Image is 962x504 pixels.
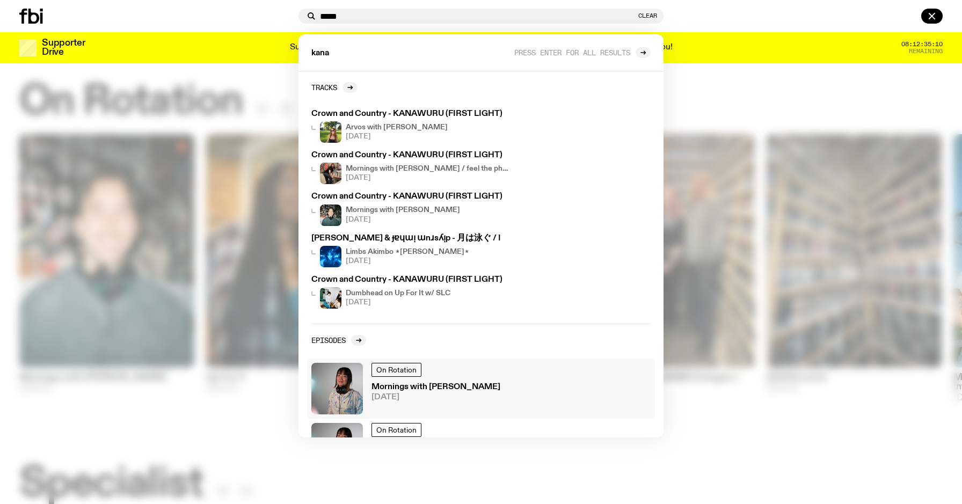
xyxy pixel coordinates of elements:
[311,423,363,474] img: Kana Frazer is smiling at the camera with her head tilted slightly to her left. She wears big bla...
[346,124,448,131] h4: Arvos with [PERSON_NAME]
[311,276,509,284] h3: Crown and Country - KANAWURU (FIRST LIGHT)
[311,49,329,57] span: kana
[371,383,500,391] h3: Mornings with [PERSON_NAME]
[638,13,657,19] button: Clear
[307,272,513,313] a: Crown and Country - KANAWURU (FIRST LIGHT)dumbhead 4 slcDumbhead on Up For It w/ SLC[DATE]
[320,204,341,226] img: Radio presenter Ben Hansen sits in front of a wall of photos and an fbi radio sign. Film photo. B...
[320,121,341,143] img: Lizzie Bowles is sitting in a bright green field of grass, with dark sunglasses and a black top. ...
[311,151,509,159] h3: Crown and Country - KANAWURU (FIRST LIGHT)
[514,47,651,58] a: Press enter for all results
[311,363,363,414] img: Kana Frazer is smiling at the camera with her head tilted slightly to her left. She wears big bla...
[311,110,509,118] h3: Crown and Country - KANAWURU (FIRST LIGHT)
[307,419,655,479] a: Kana Frazer is smiling at the camera with her head tilted slightly to her left. She wears big bla...
[346,216,460,223] span: [DATE]
[320,287,341,309] img: dumbhead 4 slc
[290,43,673,53] p: Supporter Drive 2025: Shaping the future of our city’s music, arts, and culture - with the help o...
[311,335,366,346] a: Episodes
[514,48,630,56] span: Press enter for all results
[901,41,943,47] span: 08:12:35:10
[311,83,337,91] h2: Tracks
[346,299,450,306] span: [DATE]
[346,207,460,214] h4: Mornings with [PERSON_NAME]
[346,258,469,265] span: [DATE]
[346,249,469,255] h4: Limbs Akimbo ⋆[PERSON_NAME]⋆
[346,133,448,140] span: [DATE]
[320,163,341,184] img: An action shot of Jim throwing their ass back in the fbi studio. Their ass looks perfectly shaped...
[371,393,500,401] span: [DATE]
[346,165,509,172] h4: Mornings with [PERSON_NAME] / feel the phonk
[346,174,509,181] span: [DATE]
[42,39,85,57] h3: Supporter Drive
[307,230,513,272] a: [PERSON_NAME] & ɟɐɥɯᴉ ɯnɹsʎᴉp - 月は泳ぐ / ILimbs Akimbo ⋆[PERSON_NAME]⋆[DATE]
[311,82,358,93] a: Tracks
[307,106,513,147] a: Crown and Country - KANAWURU (FIRST LIGHT)Lizzie Bowles is sitting in a bright green field of gra...
[311,193,509,201] h3: Crown and Country - KANAWURU (FIRST LIGHT)
[909,48,943,54] span: Remaining
[307,188,513,230] a: Crown and Country - KANAWURU (FIRST LIGHT)Radio presenter Ben Hansen sits in front of a wall of p...
[307,147,513,188] a: Crown and Country - KANAWURU (FIRST LIGHT)An action shot of Jim throwing their ass back in the fb...
[311,235,509,243] h3: [PERSON_NAME] & ɟɐɥɯᴉ ɯnɹsʎᴉp - 月は泳ぐ / I
[346,290,450,297] h4: Dumbhead on Up For It w/ SLC
[311,336,346,344] h2: Episodes
[307,359,655,419] a: Kana Frazer is smiling at the camera with her head tilted slightly to her left. She wears big bla...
